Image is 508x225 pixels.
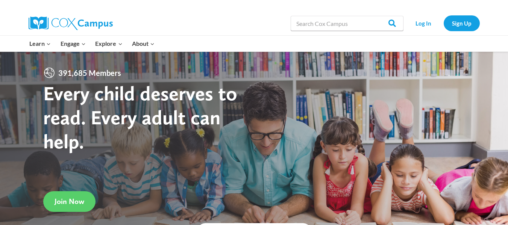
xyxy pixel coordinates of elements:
a: Log In [407,15,440,31]
span: 391,685 Members [55,67,124,79]
span: About [132,39,155,48]
img: Cox Campus [29,17,113,30]
nav: Primary Navigation [25,36,159,51]
span: Learn [29,39,51,48]
input: Search Cox Campus [291,16,403,31]
strong: Every child deserves to read. Every adult can help. [43,81,237,153]
nav: Secondary Navigation [407,15,480,31]
span: Join Now [55,197,84,206]
a: Join Now [43,191,96,212]
span: Engage [61,39,86,48]
a: Sign Up [444,15,480,31]
span: Explore [95,39,122,48]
